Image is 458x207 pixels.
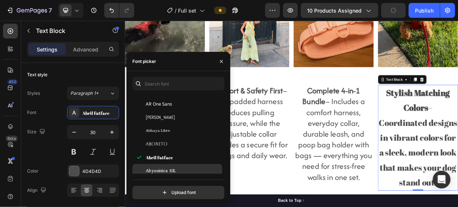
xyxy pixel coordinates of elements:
p: – The padded harness reduces pulling pressure, while the adjustable collar provides a secure fit ... [113,87,219,188]
span: Abhaya Libre [146,127,170,134]
span: / [175,7,177,14]
span: [PERSON_NAME] [146,114,175,121]
span: Aboreto [146,141,168,147]
div: Styles [27,90,40,97]
div: Size [27,127,47,137]
button: 7 [3,3,55,18]
div: 4D4D4D [82,168,117,175]
button: Paragraph 1* [67,87,119,100]
button: Upload font [132,186,224,199]
p: 7 [49,6,52,15]
div: Open Intercom Messenger [433,171,451,188]
div: Font [27,109,36,116]
iframe: Design area [125,21,458,207]
div: Color [27,168,39,174]
div: Text Block [347,76,373,82]
strong: Complete 4-in-1 Bundle [237,86,315,116]
span: Abyssinica SIL [146,167,176,174]
div: Abril Fatface [82,110,117,116]
span: Paragraph 1* [70,90,99,97]
button: 10 products assigned [301,3,378,18]
div: Upload font [161,189,196,196]
div: Font picker [132,58,156,65]
div: Publish [415,7,434,14]
span: Full set [178,7,197,14]
strong: Stylish Matching Colors [349,89,434,124]
p: Text Block [36,26,99,35]
div: 450 [7,79,18,85]
div: Text style [27,71,47,78]
span: AR One Sans [146,101,172,107]
button: Publish [409,3,440,18]
div: Align [27,186,48,196]
p: Advanced [73,46,98,53]
span: 10 products assigned [307,7,362,14]
strong: Convenience on the Go [10,86,97,116]
p: Settings [37,46,57,53]
input: Search font [132,77,224,90]
div: Beta [6,136,18,141]
div: Undo/Redo [104,3,134,18]
span: Abril Fatface [146,154,173,161]
strong: Comfort & Safety First [116,86,211,101]
p: – Quick-release buckles for easy on/off, strong metal clips for control, and a poop bag dispenser... [1,87,106,188]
